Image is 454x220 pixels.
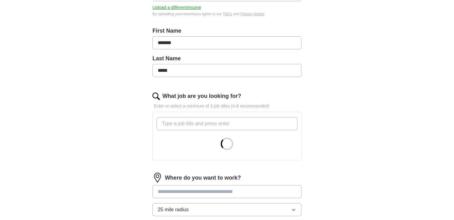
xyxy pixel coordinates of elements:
[152,4,201,11] button: Upload a differentresume
[158,206,189,213] span: 25 mile radius
[157,117,297,130] input: Type a job title and press enter
[223,12,232,16] a: T&Cs
[152,54,302,63] label: Last Name
[152,173,162,183] img: location.png
[240,12,264,16] a: Privacy Notice
[152,103,302,109] p: Enter or select a minimum of 3 job titles (4-8 recommended)
[152,27,302,35] label: First Name
[152,203,302,216] button: 25 mile radius
[152,93,160,100] img: search.png
[152,11,302,17] div: By uploading your resume you agree to our and .
[165,174,241,182] label: Where do you want to work?
[162,92,241,100] label: What job are you looking for?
